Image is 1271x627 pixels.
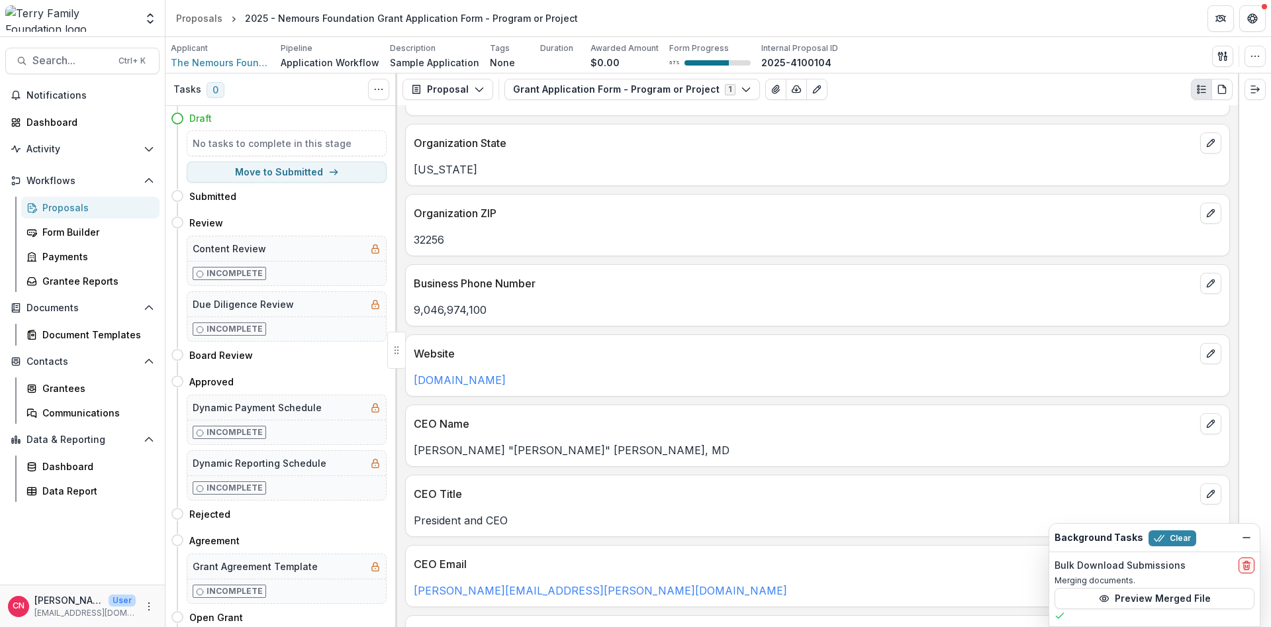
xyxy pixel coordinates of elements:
[5,48,160,74] button: Search...
[761,56,831,70] p: 2025-4100104
[21,221,160,243] a: Form Builder
[414,556,1195,572] p: CEO Email
[414,135,1195,151] p: Organization State
[5,111,160,133] a: Dashboard
[193,401,322,414] h5: Dynamic Payment Schedule
[414,275,1195,291] p: Business Phone Number
[5,351,160,372] button: Open Contacts
[207,82,224,98] span: 0
[414,205,1195,221] p: Organization ZIP
[761,42,838,54] p: Internal Proposal ID
[26,356,138,367] span: Contacts
[402,79,493,100] button: Proposal
[171,42,208,54] p: Applicant
[189,534,240,548] h4: Agreement
[1055,588,1254,609] button: Preview Merged File
[207,426,263,438] p: Incomplete
[21,197,160,218] a: Proposals
[1245,79,1266,100] button: Expand right
[26,115,149,129] div: Dashboard
[173,84,201,95] h3: Tasks
[1191,79,1212,100] button: Plaintext view
[5,429,160,450] button: Open Data & Reporting
[176,11,222,25] div: Proposals
[42,381,149,395] div: Grantees
[32,54,111,67] span: Search...
[193,242,266,256] h5: Content Review
[21,324,160,346] a: Document Templates
[189,375,234,389] h4: Approved
[1207,5,1234,32] button: Partners
[42,484,149,498] div: Data Report
[171,56,270,70] a: The Nemours Foundation
[390,56,479,70] p: Sample Application
[42,328,149,342] div: Document Templates
[189,348,253,362] h4: Board Review
[189,610,243,624] h4: Open Grant
[207,585,263,597] p: Incomplete
[414,416,1195,432] p: CEO Name
[189,216,223,230] h4: Review
[207,267,263,279] p: Incomplete
[189,111,212,125] h4: Draft
[42,225,149,239] div: Form Builder
[34,607,136,619] p: [EMAIL_ADDRESS][DOMAIN_NAME]
[1055,575,1254,587] p: Merging documents.
[42,406,149,420] div: Communications
[590,42,659,54] p: Awarded Amount
[1239,530,1254,546] button: Dismiss
[42,250,149,264] div: Payments
[207,482,263,494] p: Incomplete
[116,54,148,68] div: Ctrl + K
[1149,530,1196,546] button: Clear
[5,85,160,106] button: Notifications
[245,11,578,25] div: 2025 - Nemours Foundation Grant Application Form - Program or Project
[21,480,160,502] a: Data Report
[414,302,1221,318] p: 9,046,974,100
[193,136,381,150] h5: No tasks to complete in this stage
[193,297,294,311] h5: Due Diligence Review
[414,584,787,597] a: [PERSON_NAME][EMAIL_ADDRESS][PERSON_NAME][DOMAIN_NAME]
[414,373,506,387] a: [DOMAIN_NAME]
[189,189,236,203] h4: Submitted
[1200,413,1221,434] button: edit
[21,377,160,399] a: Grantees
[414,512,1221,528] p: President and CEO
[5,5,136,32] img: Terry Family Foundation logo
[21,246,160,267] a: Payments
[806,79,827,100] button: Edit as form
[26,144,138,155] span: Activity
[42,274,149,288] div: Grantee Reports
[414,346,1195,362] p: Website
[42,459,149,473] div: Dashboard
[590,56,620,70] p: $0.00
[1200,343,1221,364] button: edit
[34,593,103,607] p: [PERSON_NAME]
[42,201,149,215] div: Proposals
[21,402,160,424] a: Communications
[414,486,1195,502] p: CEO Title
[1055,532,1143,544] h2: Background Tasks
[490,42,510,54] p: Tags
[171,9,228,28] a: Proposals
[281,56,379,70] p: Application Workflow
[281,42,312,54] p: Pipeline
[171,9,583,28] nav: breadcrumb
[414,442,1221,458] p: [PERSON_NAME] "[PERSON_NAME]" [PERSON_NAME], MD
[1211,79,1233,100] button: PDF view
[5,138,160,160] button: Open Activity
[1200,273,1221,294] button: edit
[414,162,1221,177] p: [US_STATE]
[207,323,263,335] p: Incomplete
[141,5,160,32] button: Open entity switcher
[1239,557,1254,573] button: delete
[1239,5,1266,32] button: Get Help
[26,90,154,101] span: Notifications
[13,602,24,610] div: Carol Nieves
[1055,560,1186,571] h2: Bulk Download Submissions
[193,456,326,470] h5: Dynamic Reporting Schedule
[141,599,157,614] button: More
[26,303,138,314] span: Documents
[5,297,160,318] button: Open Documents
